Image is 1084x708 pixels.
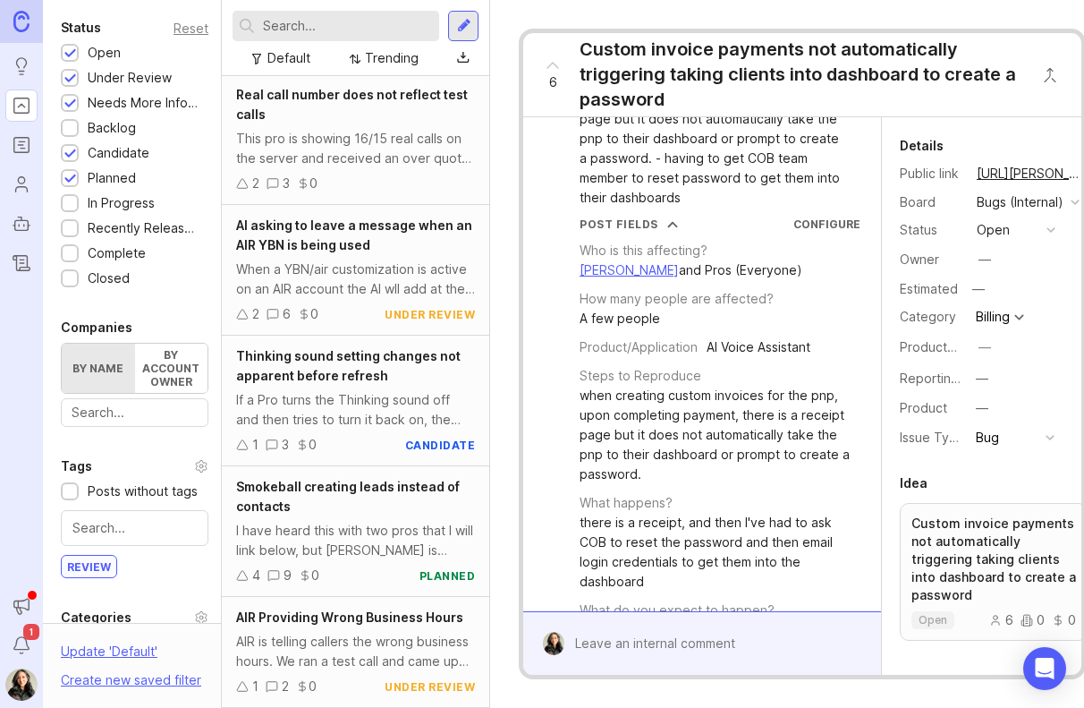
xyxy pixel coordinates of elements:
[707,337,810,357] div: AI Voice Assistant
[236,260,475,299] div: When a YBN/air customization is active on an AIR account the AI wll add at the end of the call if...
[1020,614,1045,627] div: 0
[580,309,660,328] div: A few people
[580,262,679,277] a: [PERSON_NAME]
[135,344,208,393] label: By account owner
[309,435,317,455] div: 0
[174,23,208,33] div: Reset
[580,513,860,592] div: there is a receipt, and then I've had to ask COB to reset the password and then email login crede...
[5,247,38,279] a: Changelog
[252,304,259,324] div: 2
[222,597,489,708] a: AIR Providing Wrong Business HoursAIR is telling callers the wrong business hours. We ran a test ...
[61,317,132,338] div: Companies
[309,174,318,193] div: 0
[419,568,476,584] div: planned
[282,677,289,696] div: 2
[976,398,988,418] div: —
[580,493,673,513] div: What happens?
[900,250,962,269] div: Owner
[900,339,995,354] label: ProductboardID
[310,304,318,324] div: 0
[72,518,197,538] input: Search...
[311,566,319,585] div: 0
[61,670,201,690] div: Create new saved filter
[900,473,927,494] div: Idea
[252,677,258,696] div: 1
[580,70,845,208] div: when creating custom invoices for the pnp, upon completing payment, there is a receipt page but i...
[5,50,38,82] a: Ideas
[267,48,310,68] div: Default
[900,135,944,157] div: Details
[580,260,802,280] div: and Pros (Everyone)
[88,93,199,113] div: Needs More Info/verif/repro
[900,164,962,183] div: Public link
[900,307,962,327] div: Category
[976,428,999,448] div: Bug
[977,192,1063,212] div: Bugs (Internal)
[236,521,475,560] div: I have heard this with two pros that I will link below, but [PERSON_NAME] is creating leads and n...
[5,129,38,161] a: Roadmaps
[385,307,475,322] div: under review
[88,218,199,238] div: Recently Released
[88,243,146,263] div: Complete
[61,607,131,628] div: Categories
[580,366,701,386] div: Steps to Reproduce
[973,336,996,359] button: ProductboardID
[61,17,101,38] div: Status
[405,438,476,453] div: candidate
[263,16,432,36] input: Search...
[61,456,92,477] div: Tags
[580,241,707,260] div: Who is this affecting?
[72,403,198,422] input: Search...
[978,250,991,269] div: —
[236,348,461,383] span: Thinking sound setting changes not apparent before refresh
[88,168,136,188] div: Planned
[236,610,463,625] span: AIR Providing Wrong Business Hours
[236,632,475,671] div: AIR is telling callers the wrong business hours. We ran a test call and came up with the same iss...
[580,217,678,232] button: Post Fields
[88,269,130,288] div: Closed
[978,337,991,357] div: —
[236,218,472,252] span: AI asking to leave a message when an AIR YBN is being used
[900,220,962,240] div: Status
[88,118,136,138] div: Backlog
[900,192,962,212] div: Board
[911,515,1076,604] p: Custom invoice payments not automatically triggering taking clients into dashboard to create a pa...
[309,677,317,696] div: 0
[252,435,258,455] div: 1
[236,129,475,168] div: This pro is showing 16/15 real calls on the server and received an over quota email, but the dash...
[549,73,557,92] span: 6
[61,642,157,670] div: Update ' Default '
[62,344,135,393] label: By name
[580,337,698,357] div: Product/Application
[88,43,121,63] div: Open
[5,168,38,200] a: Users
[1032,57,1068,93] button: Close button
[5,208,38,240] a: Autopilot
[900,371,995,386] label: Reporting Team
[900,400,947,415] label: Product
[793,218,860,231] a: Configure
[900,430,965,445] label: Issue Type
[5,669,38,701] img: Ysabelle Eugenio
[1052,614,1076,627] div: 0
[283,304,291,324] div: 6
[252,566,260,585] div: 4
[13,11,30,31] img: Canny Home
[967,277,990,301] div: —
[365,48,419,68] div: Trending
[580,217,658,232] div: Post Fields
[88,68,172,88] div: Under Review
[222,466,489,597] a: Smokeball creating leads instead of contactsI have heard this with two pros that I will link belo...
[222,336,489,466] a: Thinking sound setting changes not apparent before refreshIf a Pro turns the Thinking sound off a...
[88,143,149,163] div: Candidate
[580,601,775,620] div: What do you expect to happen?
[236,390,475,430] div: If a Pro turns the Thinking sound off and then tries to turn it back on, the toggle does not upda...
[283,174,290,193] div: 3
[977,220,1010,240] div: open
[385,679,475,695] div: under review
[900,283,958,295] div: Estimated
[88,193,155,213] div: In Progress
[23,624,39,640] span: 1
[222,74,489,205] a: Real call number does not reflect test callsThis pro is showing 16/15 real calls on the server an...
